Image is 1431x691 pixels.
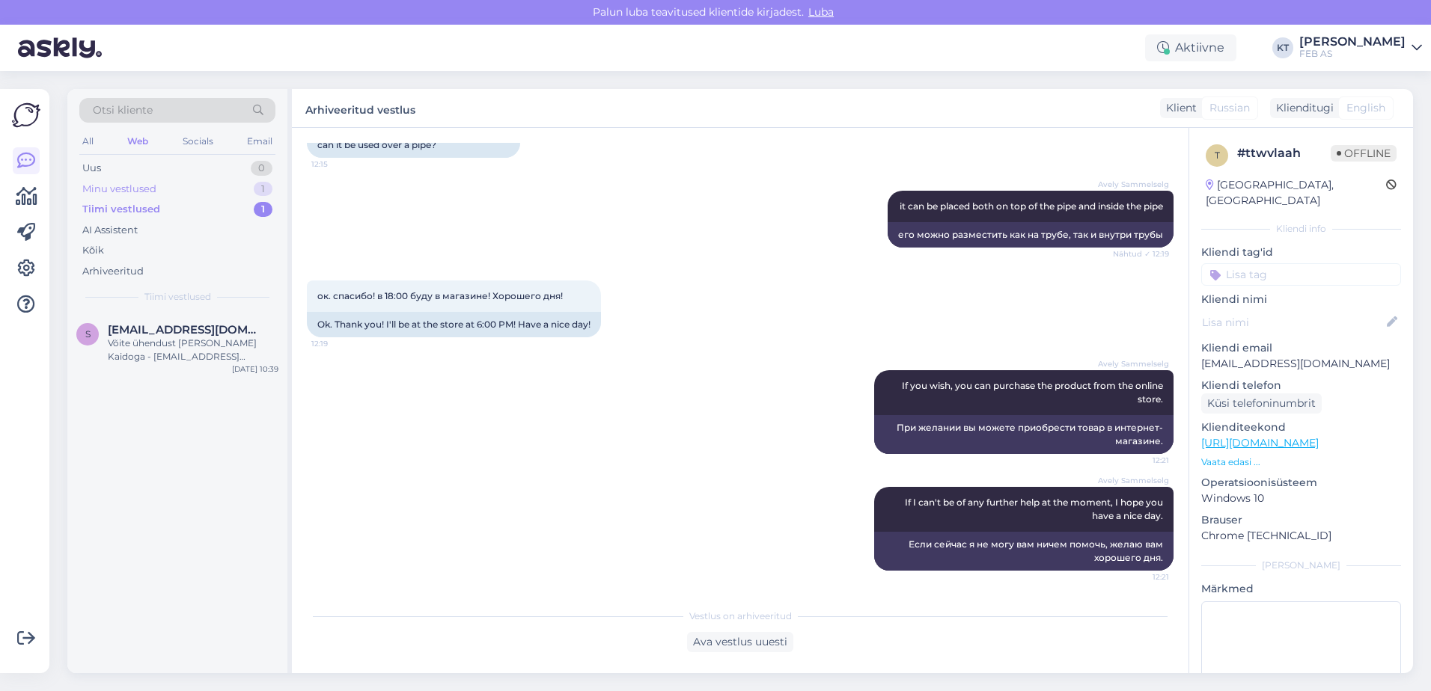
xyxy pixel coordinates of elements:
[1113,455,1169,466] span: 12:21
[254,182,272,197] div: 1
[687,632,793,652] div: Ava vestlus uuesti
[1346,100,1385,116] span: English
[82,223,138,238] div: AI Assistent
[1113,248,1169,259] span: Nähtud ✓ 12:19
[82,202,160,217] div: Tiimi vestlused
[1201,245,1401,260] p: Kliendi tag'id
[1331,145,1397,162] span: Offline
[1201,356,1401,372] p: [EMAIL_ADDRESS][DOMAIN_NAME]
[1201,528,1401,544] p: Chrome [TECHNICAL_ID]
[1206,177,1386,209] div: [GEOGRAPHIC_DATA], [GEOGRAPHIC_DATA]
[305,98,415,118] label: Arhiveeritud vestlus
[1201,512,1401,528] p: Brauser
[1209,100,1250,116] span: Russian
[1201,378,1401,393] p: Kliendi telefon
[93,102,153,118] span: Otsi kliente
[108,323,263,337] span: silver.savila@gmail.com
[311,159,367,170] span: 12:15
[251,161,272,176] div: 0
[1145,34,1236,61] div: Aktiivne
[307,312,601,337] div: Ok. Thank you! I'll be at the store at 6:00 PM! Have a nice day!
[1201,393,1322,414] div: Küsi telefoninumbrit
[144,290,211,304] span: Tiimi vestlused
[108,337,278,363] div: Võite ühendust [PERSON_NAME] Kaidoga - [EMAIL_ADDRESS][PERSON_NAME][DOMAIN_NAME]; 529 1338.
[1098,179,1169,190] span: Avely Sammelselg
[905,497,1165,521] span: If I can't be of any further help at the moment, I hope you have a nice day.
[1299,48,1406,60] div: FEB AS
[1215,150,1220,161] span: t
[82,264,144,279] div: Arhiveeritud
[1270,100,1334,116] div: Klienditugi
[1201,263,1401,286] input: Lisa tag
[124,132,151,151] div: Web
[1202,314,1384,331] input: Lisa nimi
[1113,571,1169,583] span: 12:21
[82,243,104,258] div: Kõik
[689,609,792,623] span: Vestlus on arhiveeritud
[874,415,1174,454] div: При желании вы можете приобрести товар в интернет-магазине.
[1201,455,1401,469] p: Vaata edasi ...
[1272,37,1293,58] div: KT
[874,532,1174,571] div: Если сейчас я не могу вам ничем помочь, желаю вам хорошего дня.
[1299,36,1406,48] div: [PERSON_NAME]
[1201,491,1401,506] p: Windows 10
[85,328,91,340] span: s
[82,161,101,176] div: Uus
[1201,436,1319,449] a: [URL][DOMAIN_NAME]
[902,380,1165,405] span: If you wish, you can purchase the product from the online store.
[1201,222,1401,236] div: Kliendi info
[1201,581,1401,597] p: Märkmed
[82,182,156,197] div: Minu vestlused
[1201,475,1401,491] p: Operatsioonisüsteem
[1201,292,1401,307] p: Kliendi nimi
[804,5,838,19] span: Luba
[1201,340,1401,356] p: Kliendi email
[79,132,97,151] div: All
[180,132,216,151] div: Socials
[900,200,1163,212] span: it can be placed both on top of the pipe and inside the pipe
[311,338,367,349] span: 12:19
[1299,36,1422,60] a: [PERSON_NAME]FEB AS
[232,363,278,375] div: [DATE] 10:39
[244,132,275,151] div: Email
[254,202,272,217] div: 1
[317,290,563,301] span: ок. спасибо! в 18:00 буду в магазине! Хорошего дня!
[1201,420,1401,435] p: Klienditeekond
[12,101,40,129] img: Askly Logo
[1237,144,1331,162] div: # ttwvlaah
[888,222,1174,248] div: его можно разместить как на трубе, так и внутри трубы
[1160,100,1197,116] div: Klient
[307,132,520,158] div: can it be used over a pipe?
[1098,475,1169,486] span: Avely Sammelselg
[1201,559,1401,572] div: [PERSON_NAME]
[1098,358,1169,369] span: Avely Sammelselg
